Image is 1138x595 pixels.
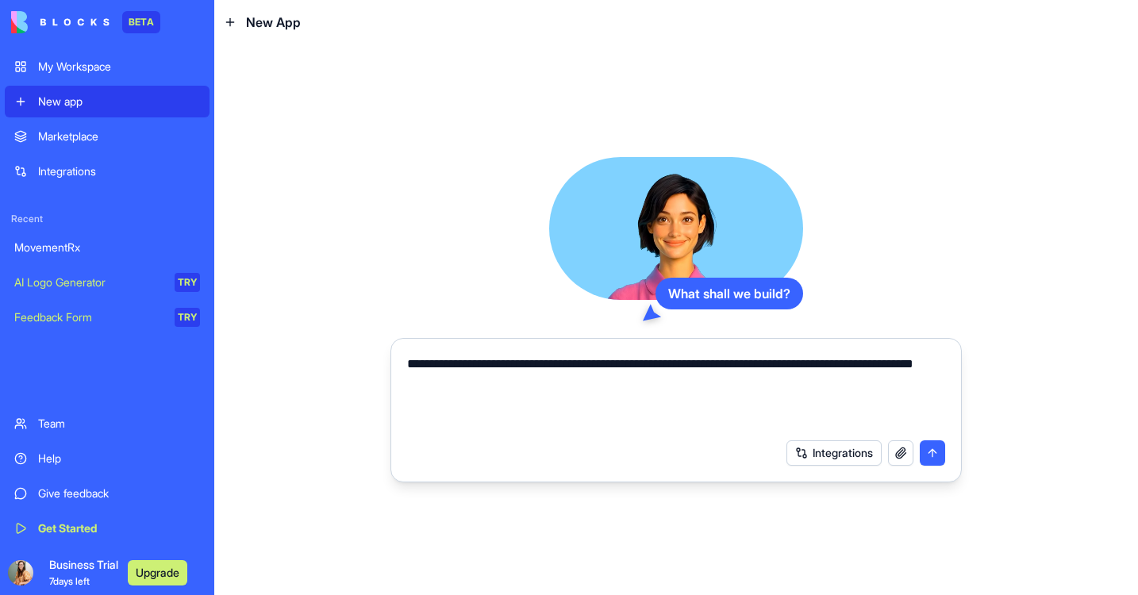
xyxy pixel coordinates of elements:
img: logo [11,11,110,33]
img: ACg8ocJpKa7CIVGo6yUtGNiAIsxfCuU87kDXCY_bnfDn04fPsNv2Iflyvw=s96-c [8,560,33,585]
div: Feedback Form [14,309,163,325]
a: Help [5,443,210,474]
div: TRY [175,273,200,292]
a: BETA [11,11,160,33]
div: TRY [175,308,200,327]
a: Feedback FormTRY [5,301,210,333]
a: AI Logo GeneratorTRY [5,267,210,298]
a: New app [5,86,210,117]
div: Give feedback [38,486,200,501]
button: Integrations [786,440,882,466]
div: My Workspace [38,59,200,75]
div: Help [38,451,200,466]
div: What shall we build? [656,278,803,309]
a: Give feedback [5,478,210,509]
a: Marketplace [5,121,210,152]
div: BETA [122,11,160,33]
div: Marketplace [38,129,200,144]
div: AI Logo Generator [14,274,163,290]
span: Business Trial [49,557,118,589]
div: MovementRx [14,240,200,255]
a: MovementRx [5,232,210,263]
div: Integrations [38,163,200,179]
a: My Workspace [5,51,210,83]
a: Team [5,408,210,440]
div: Team [38,416,200,432]
div: New app [38,94,200,109]
div: Get Started [38,520,200,536]
span: Recent [5,213,210,225]
span: New App [246,13,301,32]
a: Integrations [5,155,210,187]
button: Upgrade [128,560,187,585]
a: Get Started [5,512,210,544]
span: 7 days left [49,575,90,587]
